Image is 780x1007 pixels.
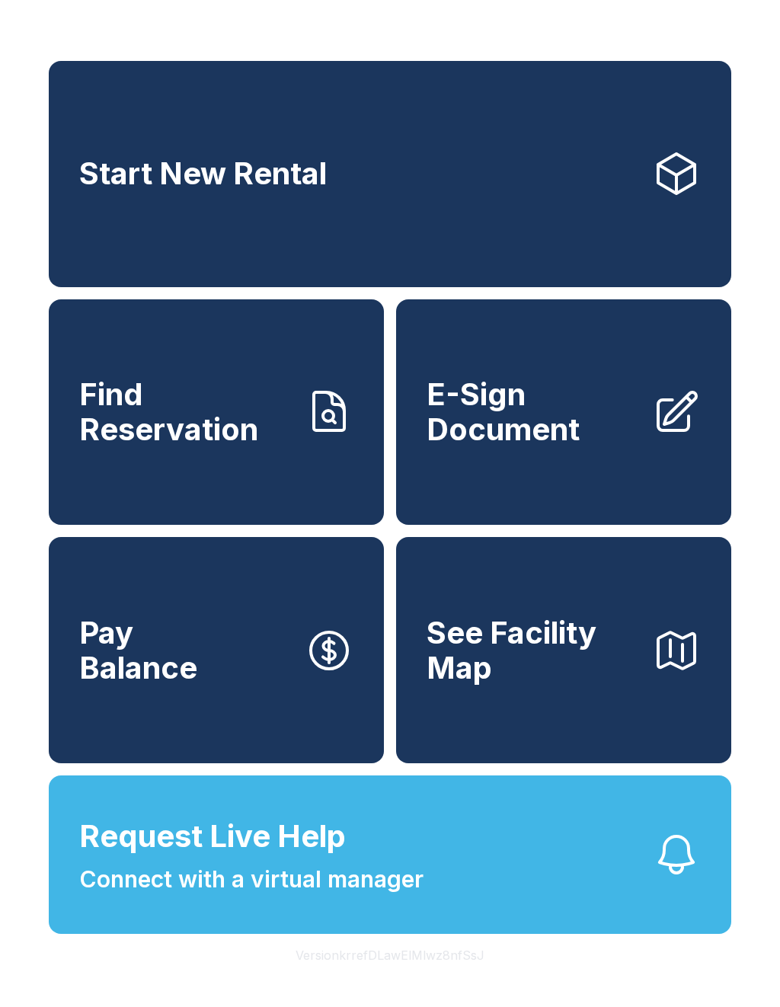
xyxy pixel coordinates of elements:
[283,934,497,977] button: VersionkrrefDLawElMlwz8nfSsJ
[49,537,384,763] button: PayBalance
[427,615,640,685] span: See Facility Map
[79,615,197,685] span: Pay Balance
[79,377,292,446] span: Find Reservation
[49,299,384,526] a: Find Reservation
[49,775,731,934] button: Request Live HelpConnect with a virtual manager
[79,814,346,859] span: Request Live Help
[49,61,731,287] a: Start New Rental
[396,299,731,526] a: E-Sign Document
[396,537,731,763] button: See Facility Map
[79,862,424,897] span: Connect with a virtual manager
[79,156,327,191] span: Start New Rental
[427,377,640,446] span: E-Sign Document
